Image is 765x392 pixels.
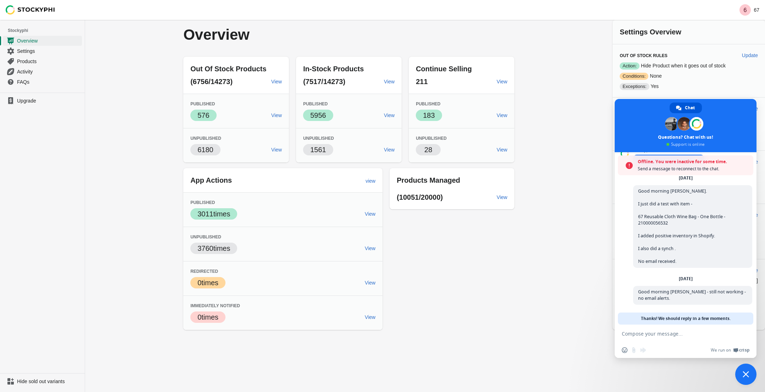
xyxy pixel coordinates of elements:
a: View [381,75,397,88]
a: View [494,109,510,122]
p: None [620,72,758,80]
span: Good morning [PERSON_NAME] - still not working - no email alerts. [638,289,746,301]
span: Settings [17,48,80,55]
a: View [268,75,285,88]
span: In-Stock Products [303,65,364,73]
span: Hide sold out variants [17,378,80,385]
a: Products [3,56,82,66]
span: 6180 [197,146,213,154]
span: 28 [424,146,432,154]
span: View [365,211,375,217]
a: view [363,175,378,187]
a: Upgrade [3,96,82,106]
span: View [497,147,507,153]
a: View [494,191,510,204]
a: View [268,143,285,156]
span: Products Managed [397,176,460,184]
span: View [384,112,395,118]
a: View [494,143,510,156]
span: (7517/14273) [303,78,345,85]
p: Overview [183,27,379,43]
a: View [268,109,285,122]
text: 6 [744,7,747,13]
span: Products [17,58,80,65]
span: Action: [620,62,640,70]
span: Good morning [PERSON_NAME]. I just did a test with item - 67 Reusable Cloth Wine Bag - One Bottle... [638,188,725,264]
textarea: Compose your message... [622,325,735,342]
span: Redirected [190,269,218,274]
span: Overview [17,37,80,44]
span: Published [190,101,215,106]
span: Out Of Stock Products [190,65,266,73]
a: Hide sold out variants [3,376,82,386]
span: Upgrade [17,97,80,104]
button: Avatar with initials 667 [737,3,762,17]
h3: Out of Stock Rules [620,53,736,59]
span: 5956 [310,111,326,119]
span: Unpublished [190,234,221,239]
a: Activity [3,66,82,77]
div: [DATE] [679,277,693,281]
a: FAQs [3,77,82,87]
span: View [271,112,282,118]
p: 67 [754,7,759,13]
a: We run onCrisp [711,347,749,353]
span: Crisp [739,347,749,353]
button: Update [739,49,761,62]
a: Close chat [735,364,756,385]
img: Stockyphi [6,5,55,15]
span: Published [416,101,440,106]
span: View [384,79,395,84]
span: Chat [685,103,695,113]
p: Hide Product when it goes out of stock [620,62,758,70]
a: Chat [670,103,702,113]
a: View [381,143,397,156]
a: View [362,311,378,324]
span: Offline. You were inactive for some time. [638,158,750,165]
span: view [365,178,375,184]
a: View [362,242,378,255]
span: View [497,194,507,200]
span: View [271,147,282,153]
span: Immediately Notified [190,303,240,308]
span: 576 [197,111,209,119]
span: View [497,112,507,118]
span: (6756/14273) [190,78,233,85]
span: 183 [423,111,435,119]
span: Insert an emoji [622,347,627,353]
p: Yes [620,83,758,90]
span: Thanks! We should reply in a few moments. [641,313,731,325]
p: 1561 [310,145,326,155]
span: View [365,245,375,251]
span: Send a message to reconnect to the chat. [638,165,750,172]
span: Published [190,200,215,205]
span: Exceptions: [620,83,649,90]
span: FAQs [17,78,80,85]
span: Settings Overview [620,28,681,36]
span: 3760 times [197,244,230,252]
span: View [497,79,507,84]
span: 0 times [197,279,218,287]
span: Update [742,53,758,58]
span: Unpublished [416,136,447,141]
span: View [384,147,395,153]
span: (10051/20000) [397,193,443,201]
span: Continue Selling [416,65,472,73]
a: Overview [3,35,82,46]
span: 0 times [197,313,218,321]
span: View [365,280,375,286]
span: We run on [711,347,731,353]
a: View [381,109,397,122]
span: Avatar with initials 6 [739,4,751,16]
span: Conditions: [620,73,648,80]
div: [DATE] [679,176,693,180]
a: View [494,75,510,88]
span: Activity [17,68,80,75]
span: 3011 times [197,210,230,218]
a: View [362,276,378,289]
span: View [271,79,282,84]
a: Settings [3,46,82,56]
span: View [365,314,375,320]
span: App Actions [190,176,232,184]
span: Published [303,101,328,106]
